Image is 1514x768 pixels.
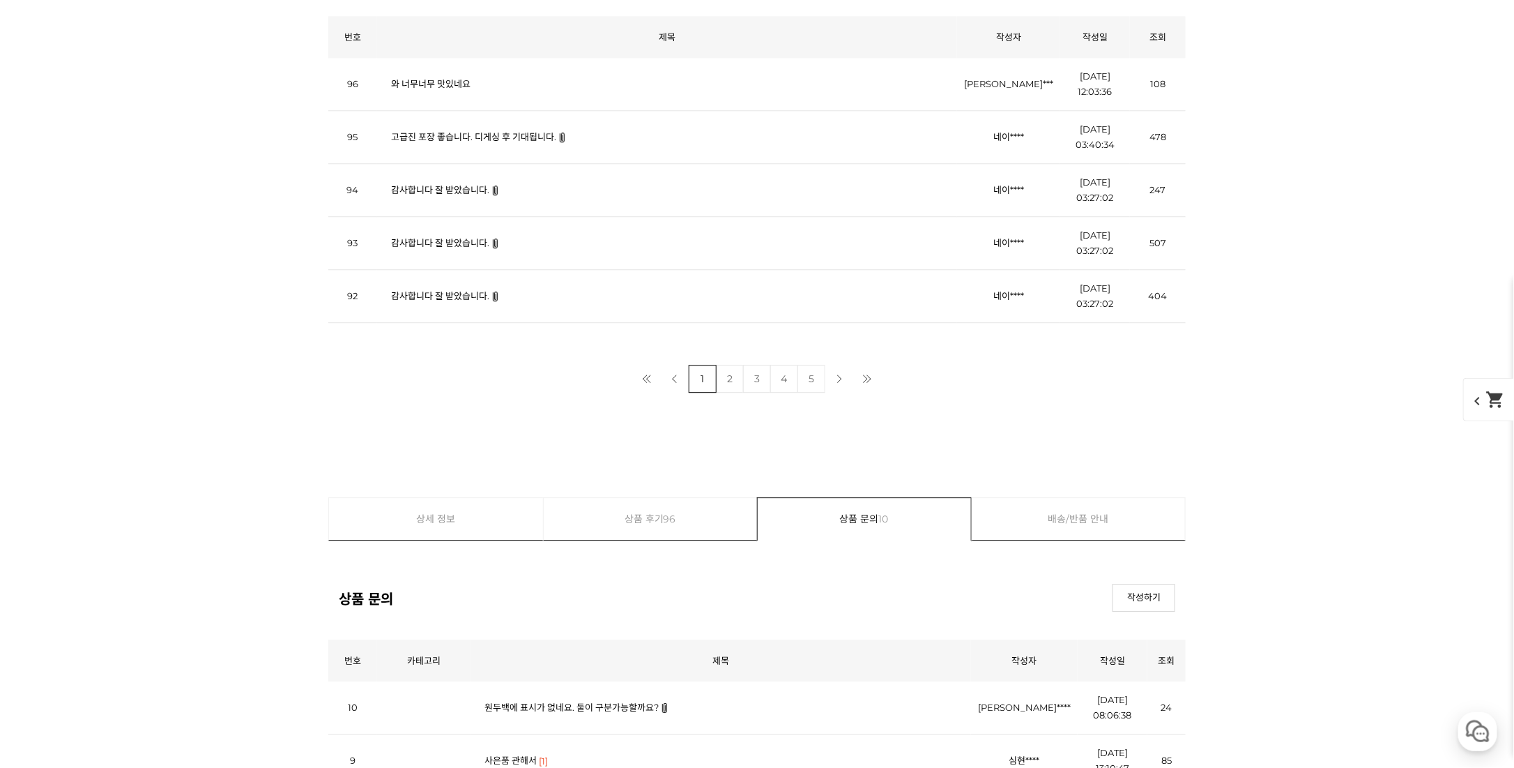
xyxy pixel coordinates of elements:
th: 조회 [1147,640,1186,682]
a: 4 [770,365,798,393]
img: 파일첨부 [558,133,566,142]
a: 마지막 페이지 [853,365,881,393]
td: 10 [328,682,377,735]
th: 제목 [471,640,971,682]
td: 24 [1147,682,1186,735]
a: 2 [716,365,744,393]
a: 다음 페이지 [825,365,853,393]
a: 배송/반품 안내 [972,498,1186,540]
img: 파일첨부 [491,292,499,301]
td: [PERSON_NAME]*** [957,58,1060,111]
a: 작성하기 [1112,584,1175,612]
a: 사은품 관해서 [484,755,537,766]
td: 404 [1130,270,1186,323]
th: 번호 [328,640,377,682]
a: 원두백에 표시가 없네요. 둘이 구분가능할까요? [484,702,659,713]
td: 478 [1130,111,1186,164]
td: 93 [328,217,377,270]
img: 파일첨부 [491,186,499,195]
td: [DATE] 08:06:38 [1078,682,1147,735]
a: 감사합니다 잘 받았습니다. [391,290,489,301]
td: 92 [328,270,377,323]
td: [DATE] 03:27:02 [1060,217,1130,270]
span: 96 [664,498,676,540]
a: 설정 [180,442,268,477]
td: [DATE] 12:03:36 [1060,58,1130,111]
td: [DATE] 03:27:02 [1060,270,1130,323]
a: 첫 페이지 [633,365,661,393]
th: 조회 [1130,16,1186,58]
th: 작성자 [971,640,1078,682]
td: [DATE] 03:27:02 [1060,164,1130,217]
img: 파일첨부 [661,703,668,713]
h2: 상품 문의 [339,588,393,608]
a: 감사합니다 잘 받았습니다. [391,184,489,195]
td: 95 [328,111,377,164]
td: [DATE] 03:40:34 [1060,111,1130,164]
span: 대화 [128,464,144,475]
td: 108 [1130,58,1186,111]
td: 507 [1130,217,1186,270]
a: 5 [797,365,825,393]
th: 작성자 [957,16,1060,58]
th: 제목 [377,16,957,58]
a: 이전 페이지 [661,365,689,393]
th: 번호 [328,16,377,58]
a: 상품 문의10 [758,498,971,540]
span: 설정 [215,463,232,474]
mat-icon: shopping_cart [1486,390,1506,409]
th: 작성일 [1060,16,1130,58]
span: 홈 [44,463,52,474]
a: 상세 정보 [329,498,543,540]
img: 파일첨부 [491,239,499,248]
a: 고급진 포장 좋습니다. 디게싱 후 기대됩니다. [391,131,556,142]
td: 247 [1130,164,1186,217]
th: 작성일 [1078,640,1147,682]
a: 대화 [92,442,180,477]
a: 1 [689,365,717,393]
a: 감사합니다 잘 받았습니다. [391,237,489,248]
a: 홈 [4,442,92,477]
a: 와 너무너무 맛있네요 [391,78,471,89]
a: 3 [743,365,771,393]
th: 카테고리 [377,640,471,682]
a: 상품 후기96 [544,498,758,540]
td: 96 [328,58,377,111]
td: 94 [328,164,377,217]
span: 10 [879,498,889,540]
